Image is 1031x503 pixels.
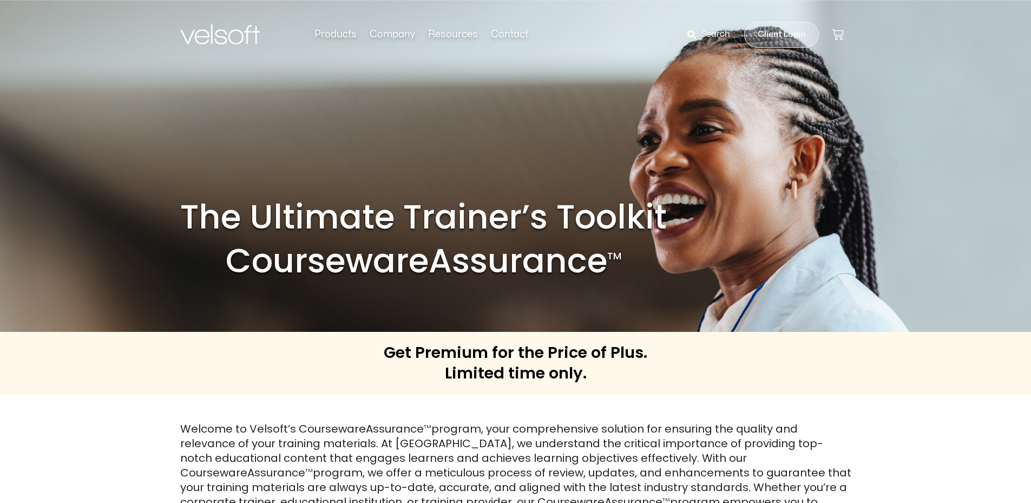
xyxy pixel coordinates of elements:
[701,28,730,42] span: Search
[384,343,647,383] h2: Get Premium for the Price of Plus. Limited time only.
[424,423,431,430] span: TM
[308,29,363,41] a: ProductsMenu Toggle
[744,22,819,48] a: Client Login
[422,29,484,41] a: ResourcesMenu Toggle
[308,29,535,41] nav: Menu
[662,497,670,503] span: TM
[687,25,738,44] a: Search
[607,249,621,263] font: TM
[484,29,535,41] a: ContactMenu Toggle
[305,467,313,474] span: TM
[363,29,422,41] a: CompanyMenu Toggle
[180,195,667,283] h2: The Ultimate Trainer’s Toolkit CoursewareAssurance
[758,28,805,42] span: Client Login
